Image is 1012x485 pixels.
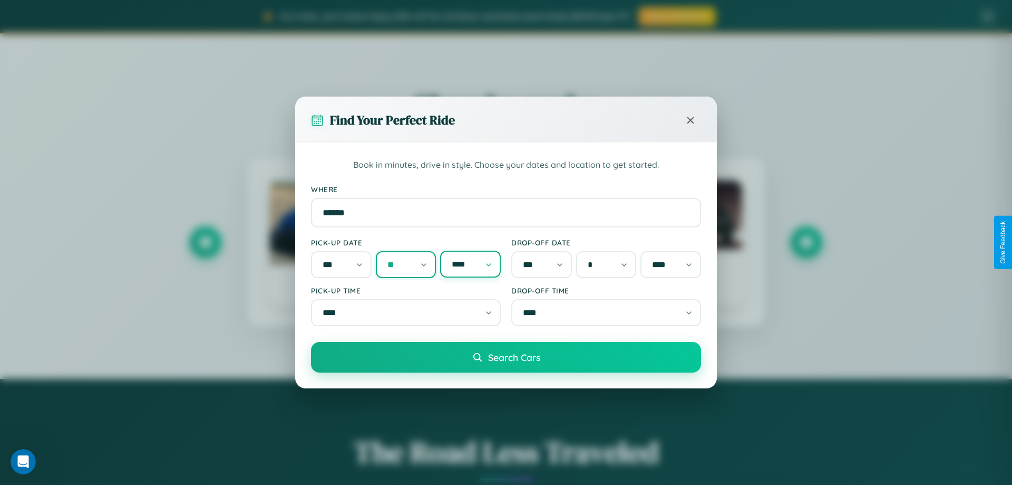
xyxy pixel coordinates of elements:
[330,111,455,129] h3: Find Your Perfect Ride
[311,342,701,373] button: Search Cars
[511,286,701,295] label: Drop-off Time
[311,238,501,247] label: Pick-up Date
[511,238,701,247] label: Drop-off Date
[311,185,701,194] label: Where
[311,158,701,172] p: Book in minutes, drive in style. Choose your dates and location to get started.
[311,286,501,295] label: Pick-up Time
[488,351,540,363] span: Search Cars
